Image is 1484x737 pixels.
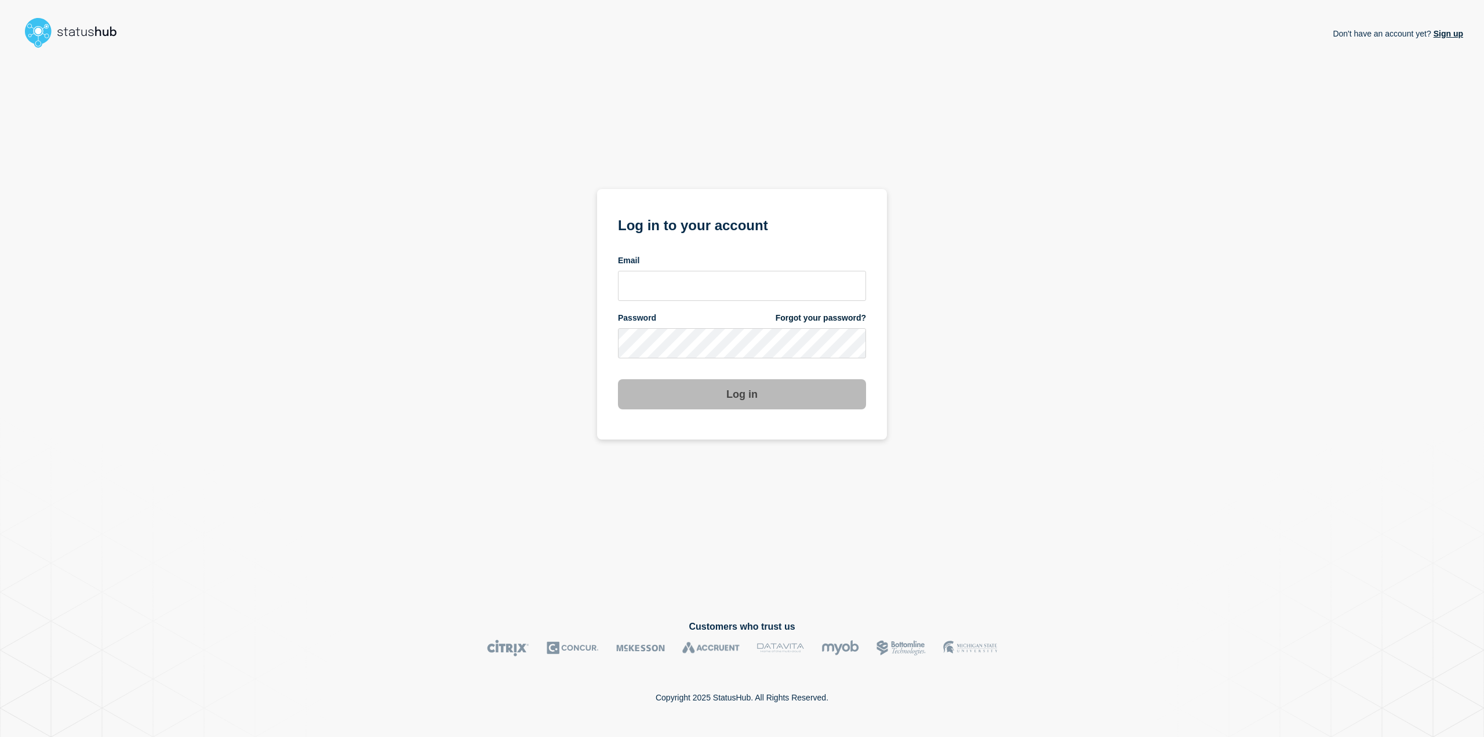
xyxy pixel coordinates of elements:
[487,640,529,656] img: Citrix logo
[618,213,866,235] h1: Log in to your account
[876,640,926,656] img: Bottomline logo
[682,640,740,656] img: Accruent logo
[618,379,866,409] button: Log in
[21,622,1463,632] h2: Customers who trust us
[821,640,859,656] img: myob logo
[1431,29,1463,38] a: Sign up
[618,271,866,301] input: email input
[618,328,866,358] input: password input
[776,313,866,324] a: Forgot your password?
[547,640,599,656] img: Concur logo
[757,640,804,656] img: DataVita logo
[943,640,997,656] img: MSU logo
[21,14,131,51] img: StatusHub logo
[618,313,656,324] span: Password
[616,640,665,656] img: McKesson logo
[1333,20,1463,48] p: Don't have an account yet?
[656,693,828,702] p: Copyright 2025 StatusHub. All Rights Reserved.
[618,255,639,266] span: Email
